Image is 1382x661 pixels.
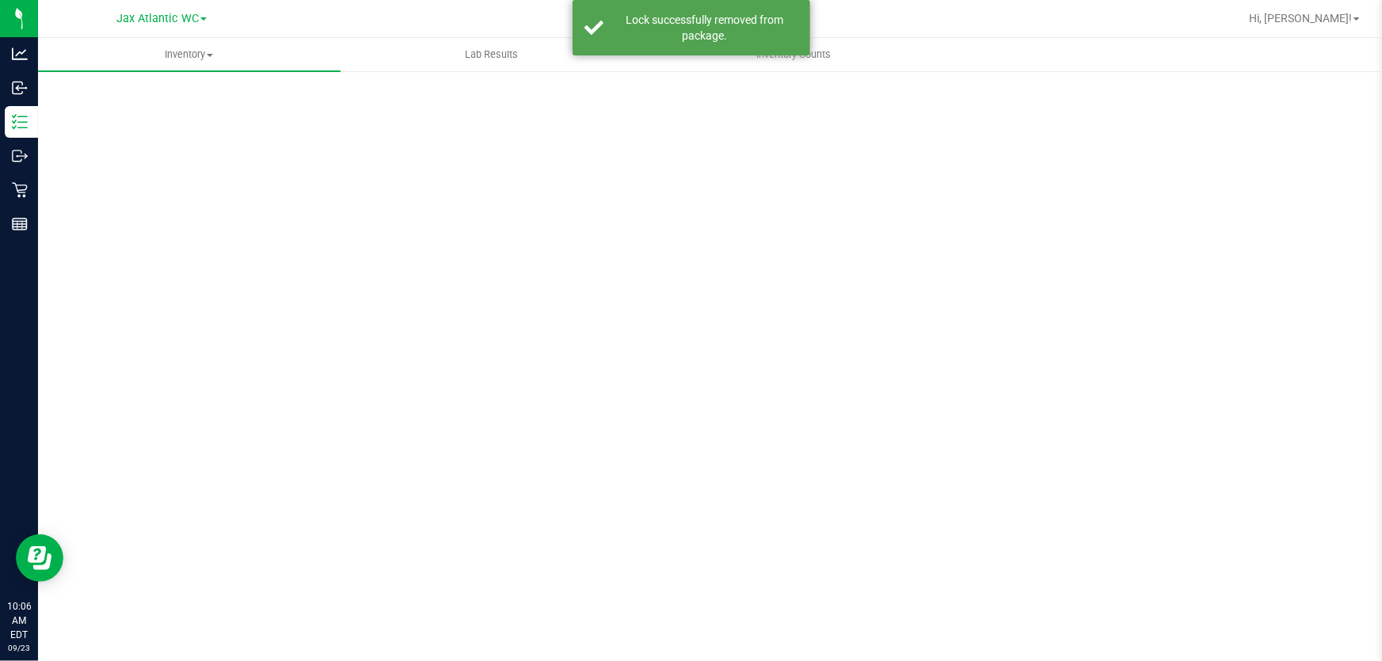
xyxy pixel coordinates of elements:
[7,599,31,642] p: 10:06 AM EDT
[116,12,199,25] span: Jax Atlantic WC
[16,534,63,582] iframe: Resource center
[12,114,28,130] inline-svg: Inventory
[1249,12,1352,25] span: Hi, [PERSON_NAME]!
[12,80,28,96] inline-svg: Inbound
[444,47,539,62] span: Lab Results
[12,216,28,232] inline-svg: Reports
[38,47,341,62] span: Inventory
[7,642,31,654] p: 09/23
[12,148,28,164] inline-svg: Outbound
[12,182,28,198] inline-svg: Retail
[12,46,28,62] inline-svg: Analytics
[38,38,341,71] a: Inventory
[612,12,798,44] div: Lock successfully removed from package.
[341,38,643,71] a: Lab Results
